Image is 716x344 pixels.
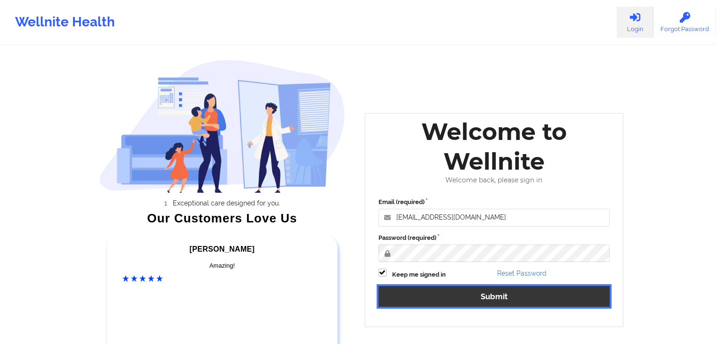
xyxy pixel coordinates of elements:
[372,117,617,176] div: Welcome to Wellnite
[653,7,716,38] a: Forgot Password
[378,209,610,227] input: Email address
[122,261,322,270] div: Amazing!
[378,197,610,207] label: Email (required)
[378,233,610,243] label: Password (required)
[99,213,345,223] div: Our Customers Love Us
[378,286,610,306] button: Submit
[108,199,345,207] li: Exceptional care designed for you.
[99,59,345,193] img: wellnite-auth-hero_200.c722682e.png
[617,7,653,38] a: Login
[190,245,255,253] span: [PERSON_NAME]
[392,270,446,279] label: Keep me signed in
[372,176,617,184] div: Welcome back, please sign in
[497,270,547,277] a: Reset Password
